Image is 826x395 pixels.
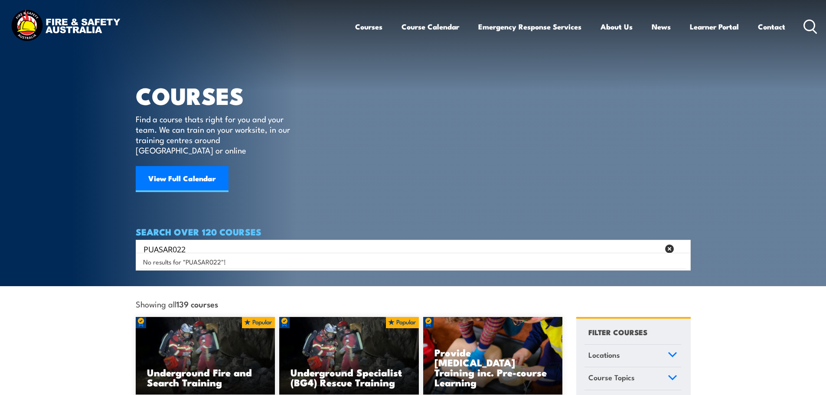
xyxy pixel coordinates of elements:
a: Learner Portal [690,15,739,38]
h4: FILTER COURSES [588,326,647,338]
p: Find a course thats right for you and your team. We can train on your worksite, in our training c... [136,114,294,155]
span: Locations [588,349,620,361]
img: Underground mine rescue [136,317,275,395]
h3: Underground Specialist (BG4) Rescue Training [291,367,408,387]
img: Low Voltage Rescue and Provide CPR [423,317,563,395]
h3: Underground Fire and Search Training [147,367,264,387]
span: Showing all [136,299,218,308]
a: About Us [601,15,633,38]
a: Emergency Response Services [478,15,581,38]
h3: Provide [MEDICAL_DATA] Training inc. Pre-course Learning [434,347,552,387]
form: Search form [145,243,661,255]
a: Locations [584,345,681,367]
span: No results for "PUASAR022"! [143,258,226,266]
input: Search input [144,242,659,255]
strong: 139 courses [176,298,218,310]
span: Course Topics [588,372,635,383]
h1: COURSES [136,85,303,105]
a: Course Topics [584,367,681,390]
a: View Full Calendar [136,166,229,192]
a: News [652,15,671,38]
a: Course Calendar [402,15,459,38]
h4: SEARCH OVER 120 COURSES [136,227,691,236]
a: Provide [MEDICAL_DATA] Training inc. Pre-course Learning [423,317,563,395]
button: Search magnifier button [676,243,688,255]
a: Courses [355,15,382,38]
a: Contact [758,15,785,38]
a: Underground Specialist (BG4) Rescue Training [279,317,419,395]
img: Underground mine rescue [279,317,419,395]
a: Underground Fire and Search Training [136,317,275,395]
